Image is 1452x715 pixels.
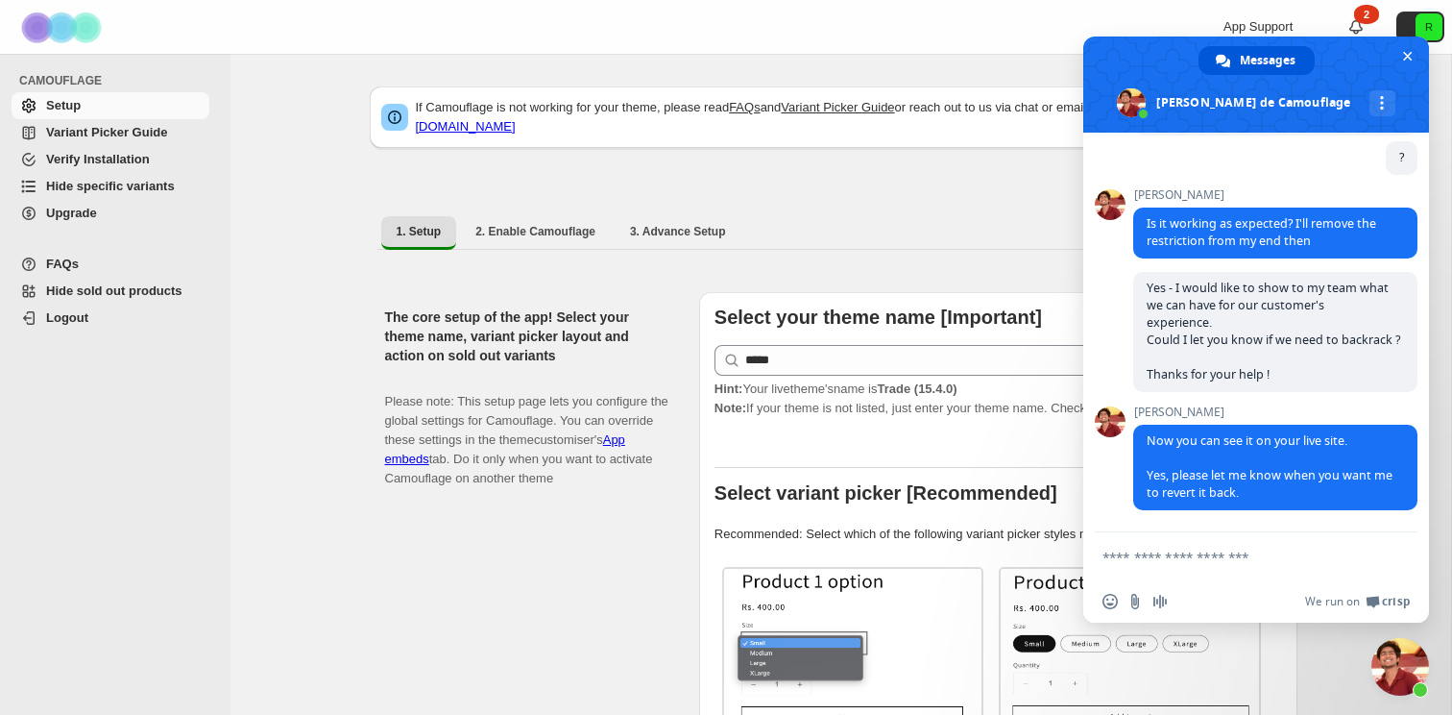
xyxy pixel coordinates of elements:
textarea: Entrez votre message... [1102,549,1367,566]
a: Variant Picker Guide [12,119,209,146]
text: R [1425,21,1433,33]
div: 2 [1354,5,1379,24]
a: Setup [12,92,209,119]
span: 3. Advance Setup [630,224,726,239]
div: Fermer le chat [1371,638,1429,696]
span: Crisp [1382,594,1410,609]
span: Hide specific variants [46,179,175,193]
a: Hide sold out products [12,278,209,305]
span: Now you can see it on your live site. Yes, please let me know when you want me to revert it back. [1147,432,1392,501]
span: Logout [46,310,88,325]
button: Avatar with initials R [1396,12,1444,42]
strong: Trade (15.4.0) [877,382,956,396]
strong: Note: [714,401,746,415]
p: If Camouflage is not working for your theme, please read and or reach out to us via chat or email: [416,98,1286,136]
span: Insérer un emoji [1102,594,1118,609]
span: Fermer le chat [1397,46,1417,66]
span: Message audio [1152,594,1168,609]
a: Hide specific variants [12,173,209,200]
a: Logout [12,305,209,332]
strong: Hint: [714,382,743,396]
span: 2. Enable Camouflage [475,224,595,239]
span: Setup [46,98,81,112]
span: Messages [1240,46,1295,75]
span: App Support [1223,19,1293,34]
span: CAMOUFLAGE [19,73,217,88]
b: Select variant picker [Recommended] [714,482,1057,504]
span: Yes - I would like to show to my team what we can have for our customer's experience. Could I let... [1147,280,1400,382]
a: We run onCrisp [1305,594,1410,609]
a: Variant Picker Guide [781,100,894,114]
a: FAQs [729,100,761,114]
span: FAQs [46,257,79,271]
div: Messages [1198,46,1315,75]
img: Camouflage [15,1,111,54]
a: 2 [1346,17,1366,37]
span: Avatar with initials R [1416,13,1442,40]
span: Your live theme's name is [714,382,957,396]
a: Verify Installation [12,146,209,173]
b: Select your theme name [Important] [714,307,1042,328]
p: Recommended: Select which of the following variant picker styles match your theme. [714,525,1282,544]
h2: The core setup of the app! Select your theme name, variant picker layout and action on sold out v... [385,308,668,365]
span: ? [1399,149,1404,165]
span: [PERSON_NAME] [1133,406,1417,419]
span: Verify Installation [46,152,150,166]
span: Upgrade [46,206,97,220]
span: Envoyer un fichier [1127,594,1143,609]
p: If your theme is not listed, just enter your theme name. Check to find your theme name. [714,380,1282,418]
span: Variant Picker Guide [46,125,167,139]
span: [PERSON_NAME] [1133,188,1417,202]
span: Is it working as expected? I'll remove the restriction from my end then [1147,215,1376,249]
p: Please note: This setup page lets you configure the global settings for Camouflage. You can overr... [385,373,668,488]
a: FAQs [12,251,209,278]
span: 1. Setup [397,224,442,239]
span: Hide sold out products [46,284,182,298]
span: We run on [1305,594,1360,609]
div: Autres canaux [1369,90,1395,116]
a: Upgrade [12,200,209,227]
